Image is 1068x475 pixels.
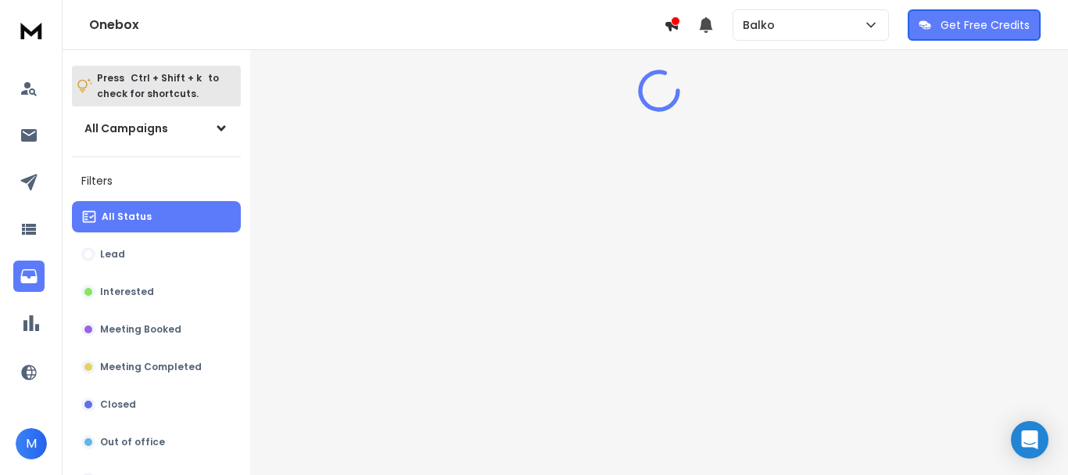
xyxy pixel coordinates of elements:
p: Get Free Credits [941,17,1030,33]
button: Get Free Credits [908,9,1041,41]
button: Interested [72,276,241,308]
div: Open Intercom Messenger [1011,421,1048,459]
button: Out of office [72,426,241,458]
span: Ctrl + Shift + k [128,69,204,87]
button: M [16,428,47,459]
p: Interested [100,286,154,298]
p: Closed [100,398,136,411]
h3: Filters [72,170,241,192]
p: Meeting Booked [100,323,181,336]
button: All Status [72,201,241,232]
p: All Status [102,211,152,223]
p: Out of office [100,436,165,448]
h1: All Campaigns [84,121,168,136]
p: Press to check for shortcuts. [97,70,219,102]
p: Lead [100,248,125,261]
h1: Onebox [89,16,664,34]
button: Meeting Completed [72,351,241,383]
button: All Campaigns [72,113,241,144]
p: Meeting Completed [100,361,202,373]
button: Lead [72,239,241,270]
button: Closed [72,389,241,420]
p: Balko [743,17,781,33]
button: Meeting Booked [72,314,241,345]
img: logo [16,16,47,45]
